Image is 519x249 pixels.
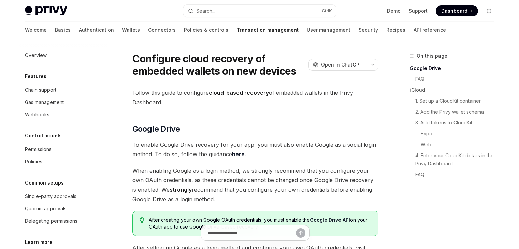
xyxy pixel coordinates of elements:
input: Ask a question... [208,225,296,240]
span: On this page [417,52,447,60]
a: here [232,151,245,158]
div: Overview [25,51,47,59]
a: 3. Add tokens to CloudKit [410,117,500,128]
a: API reference [414,22,446,38]
a: iCloud [410,85,500,96]
a: Policies [19,156,107,168]
a: Authentication [79,22,114,38]
a: 2. Add the Privy wallet schema [410,106,500,117]
button: Search...CtrlK [183,5,336,17]
a: Chain support [19,84,107,96]
a: Policies & controls [184,22,228,38]
div: Search... [196,7,215,15]
span: When enabling Google as a login method, we strongly recommend that you configure your own OAuth c... [132,166,378,204]
a: Expo [410,128,500,139]
a: Single-party approvals [19,190,107,203]
a: Overview [19,49,107,61]
a: Quorum approvals [19,203,107,215]
a: 4. Enter your CloudKit details in the Privy Dashboard [410,150,500,169]
div: Single-party approvals [25,192,76,201]
div: Chain support [25,86,56,94]
a: Welcome [25,22,47,38]
a: Security [359,22,378,38]
a: User management [307,22,350,38]
a: Web [410,139,500,150]
h5: Control models [25,132,62,140]
span: Open in ChatGPT [321,61,363,68]
img: light logo [25,6,67,16]
div: Gas management [25,98,64,106]
a: Recipes [386,22,405,38]
div: Policies [25,158,42,166]
h5: Learn more [25,238,53,246]
a: FAQ [410,74,500,85]
a: Connectors [148,22,176,38]
span: Google Drive [132,123,180,134]
span: Follow this guide to configure of embedded wallets in the Privy Dashboard. [132,88,378,107]
a: Webhooks [19,108,107,121]
span: Dashboard [441,8,467,14]
a: Transaction management [236,22,299,38]
h5: Features [25,72,46,80]
svg: Tip [140,217,144,223]
h5: Common setups [25,179,64,187]
a: FAQ [410,169,500,180]
button: Toggle dark mode [484,5,494,16]
a: 1. Set up a CloudKit container [410,96,500,106]
a: Support [409,8,428,14]
div: Webhooks [25,111,49,119]
a: Basics [55,22,71,38]
a: Gas management [19,96,107,108]
span: After creating your own Google OAuth credentials, you must enable the on your OAuth app to use Go... [149,217,371,230]
div: Permissions [25,145,52,153]
span: To enable Google Drive recovery for your app, you must also enable Google as a social login metho... [132,140,378,159]
a: Permissions [19,143,107,156]
a: Demo [387,8,401,14]
h1: Configure cloud recovery of embedded wallets on new devices [132,53,306,77]
strong: strongly [170,186,192,193]
a: Wallets [122,22,140,38]
strong: cloud-based recovery [209,89,269,96]
a: Dashboard [436,5,478,16]
a: Google Drive [410,63,500,74]
button: Send message [296,228,305,238]
div: Delegating permissions [25,217,77,225]
button: Open in ChatGPT [308,59,367,71]
a: Google Drive API [310,217,350,223]
a: Delegating permissions [19,215,107,227]
span: Ctrl K [322,8,332,14]
div: Quorum approvals [25,205,67,213]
